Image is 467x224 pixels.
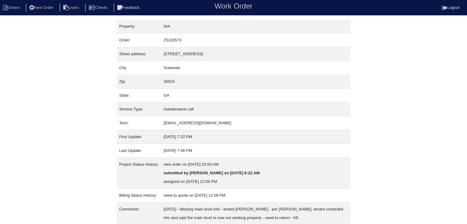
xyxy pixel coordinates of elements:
li: Clients [85,4,112,12]
td: [EMAIL_ADDRESS][DOMAIN_NAME] [161,116,350,130]
td: Project Status History: [117,158,161,189]
a: Logout [442,5,459,10]
td: Last Update: [117,144,161,158]
td: State: [117,89,161,102]
td: Billing Status History: [117,189,161,203]
td: N/A [161,20,350,33]
li: Feedback [114,4,144,12]
td: Service Type: [117,102,161,116]
div: need to quote on [DATE] 12:09 PM [164,191,348,200]
li: New Order [26,4,58,12]
div: new order on [DATE] 10:59 AM [164,160,348,169]
td: City: [117,61,161,75]
td: Street address: [117,47,161,61]
td: GA [161,89,350,102]
td: [DATE] 7:32 PM [161,130,350,144]
td: 25103573 [161,33,350,47]
td: [DATE] 7:46 PM [161,144,350,158]
a: New Order [26,5,58,10]
td: Zip: [117,75,161,89]
td: Order: [117,33,161,47]
td: First Update: [117,130,161,144]
td: [STREET_ADDRESS] [161,47,350,61]
a: Clients [85,5,112,10]
td: 30024 [161,75,350,89]
td: Tech: [117,116,161,130]
td: Property: [117,20,161,33]
li: Users [60,4,84,12]
a: Users [60,5,84,10]
td: Suwanee [161,61,350,75]
div: assigned on [DATE] 12:09 PM [164,177,348,186]
td: maintenance call [161,102,350,116]
div: submitted by [PERSON_NAME] on [DATE] 6:22 AM [164,169,348,177]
